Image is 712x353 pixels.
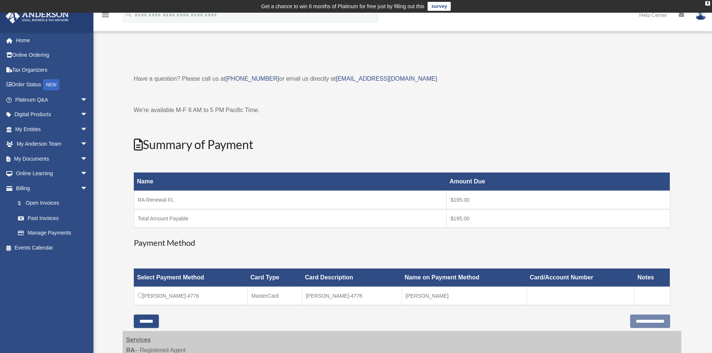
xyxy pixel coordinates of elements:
a: Order StatusNEW [5,77,99,93]
a: survey [428,2,451,11]
a: My Documentsarrow_drop_down [5,151,99,166]
a: My Anderson Teamarrow_drop_down [5,137,99,152]
div: Get a chance to win 6 months of Platinum for free just by filling out this [261,2,425,11]
a: Tax Organizers [5,62,99,77]
img: Anderson Advisors Platinum Portal [3,9,71,24]
td: [PERSON_NAME]-4776 [302,287,402,306]
th: Amount Due [447,173,670,191]
td: [PERSON_NAME] [402,287,527,306]
a: Home [5,33,99,48]
td: MasterCard [247,287,302,306]
a: Manage Payments [10,226,95,241]
td: Total Amount Payable [134,209,447,228]
a: [EMAIL_ADDRESS][DOMAIN_NAME] [336,75,437,82]
a: Online Ordering [5,48,99,63]
th: Card/Account Number [527,269,634,287]
h2: Summary of Payment [134,136,670,153]
a: Past Invoices [10,211,95,226]
span: arrow_drop_down [80,92,95,108]
img: User Pic [695,9,706,20]
span: arrow_drop_down [80,151,95,167]
th: Card Type [247,269,302,287]
a: [PHONE_NUMBER] [225,75,279,82]
a: Platinum Q&Aarrow_drop_down [5,92,99,107]
p: We're available M-F 8 AM to 5 PM Pacific Time. [134,105,670,115]
strong: Services [126,337,151,343]
a: Billingarrow_drop_down [5,181,95,196]
td: RA Renewal FL [134,191,447,210]
a: Digital Productsarrow_drop_down [5,107,99,122]
th: Name [134,173,447,191]
td: $195.00 [447,191,670,210]
span: arrow_drop_down [80,122,95,137]
a: menu [101,13,110,19]
i: search [125,10,133,18]
h3: Payment Method [134,237,670,249]
th: Card Description [302,269,402,287]
span: arrow_drop_down [80,166,95,182]
span: arrow_drop_down [80,137,95,152]
td: $195.00 [447,209,670,228]
a: Online Learningarrow_drop_down [5,166,99,181]
span: arrow_drop_down [80,181,95,196]
a: Events Calendar [5,240,99,255]
span: arrow_drop_down [80,107,95,123]
i: menu [101,10,110,19]
th: Select Payment Method [134,269,247,287]
a: $Open Invoices [10,196,92,211]
span: $ [22,199,26,208]
a: My Entitiesarrow_drop_down [5,122,99,137]
div: NEW [43,79,59,90]
th: Name on Payment Method [402,269,527,287]
td: [PERSON_NAME]-4776 [134,287,247,306]
p: Have a question? Please call us at or email us directly at [134,74,670,84]
th: Notes [634,269,670,287]
div: close [705,1,710,6]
